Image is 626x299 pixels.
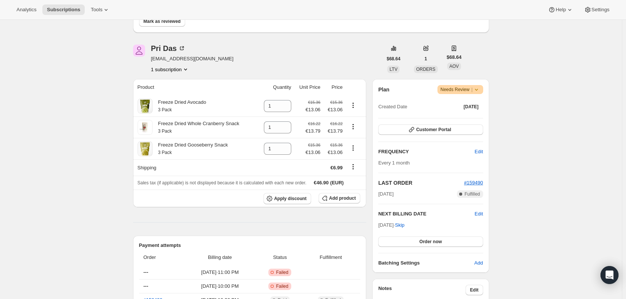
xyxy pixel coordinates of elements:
span: €13.06 [306,106,320,114]
button: Help [544,4,578,15]
span: AOV [449,64,459,69]
span: €13.06 [325,149,343,156]
th: Shipping [133,159,257,176]
span: | [471,87,472,93]
button: Settings [580,4,614,15]
small: 3 Pack [158,107,172,112]
small: €15.36 [308,143,320,147]
span: ORDERS [416,67,435,72]
h2: Payment attempts [139,242,361,249]
button: Customer Portal [378,124,483,135]
button: Tools [86,4,114,15]
span: €13.79 [306,127,320,135]
span: Edit [470,287,479,293]
div: Pri Das [151,45,186,52]
span: €13.06 [306,149,320,156]
span: $68.64 [447,54,462,61]
span: €13.06 [325,106,343,114]
button: Product actions [151,66,189,73]
button: Product actions [347,144,359,152]
span: [DATE] [464,104,479,110]
button: Add [470,257,487,269]
button: Edit [466,285,483,295]
span: Analytics [16,7,36,13]
th: Price [323,79,345,96]
span: Status [259,254,301,261]
div: Freeze Dried Avocado [153,99,206,114]
span: Help [556,7,566,13]
span: Customer Portal [416,127,451,133]
h6: Batching Settings [378,259,474,267]
span: Subscriptions [47,7,80,13]
span: Tools [91,7,102,13]
span: Sales tax (if applicable) is not displayed because it is calculated with each new order. [138,180,307,185]
th: Unit Price [294,79,323,96]
span: [DATE] · 11:00 PM [186,269,254,276]
span: --- [144,283,148,289]
th: Product [133,79,257,96]
span: Needs Review [440,86,480,93]
a: #159490 [464,180,483,185]
small: 3 Pack [158,150,172,155]
th: Order [139,249,184,266]
span: [DATE] [378,190,394,198]
button: Apply discount [264,193,311,204]
span: --- [144,269,148,275]
span: [EMAIL_ADDRESS][DOMAIN_NAME] [151,55,234,63]
button: 1 [420,54,432,64]
button: Analytics [12,4,41,15]
small: €15.36 [330,100,343,105]
span: [DATE] · [378,222,404,228]
span: [DATE] · 10:00 PM [186,283,254,290]
div: Freeze Dried Whole Cranberry Snack [153,120,240,135]
small: 3 Pack [158,129,172,134]
button: Shipping actions [347,163,359,171]
span: €46.90 [314,180,329,185]
span: Fulfilled [464,191,480,197]
span: Pri Das [133,45,145,57]
small: €16.22 [330,121,343,126]
span: Add product [329,195,356,201]
span: Failed [276,269,288,275]
span: Created Date [378,103,407,111]
button: $68.64 [382,54,405,64]
span: Mark as reviewed [144,18,181,24]
img: product img [138,141,153,156]
span: Skip [395,221,404,229]
span: $68.64 [387,56,401,62]
h2: NEXT BILLING DATE [378,210,475,218]
h2: FREQUENCY [378,148,475,155]
span: €6.99 [330,165,343,170]
button: Subscriptions [42,4,85,15]
div: Freeze Dried Gooseberry Snack [153,141,228,156]
span: Billing date [186,254,254,261]
span: (EUR) [329,179,344,187]
button: Mark as reviewed [139,16,185,27]
span: Apply discount [274,196,307,202]
button: [DATE] [459,102,483,112]
button: #159490 [464,179,483,187]
button: Order now [378,236,483,247]
span: Order now [419,239,442,245]
img: product img [138,99,153,114]
span: 1 [425,56,427,62]
th: Quantity [257,79,294,96]
h3: Notes [378,285,466,295]
span: Fulfillment [306,254,356,261]
button: Product actions [347,101,359,109]
button: Edit [475,210,483,218]
h2: LAST ORDER [378,179,464,187]
button: Edit [470,146,487,158]
button: Add product [319,193,360,203]
span: Every 1 month [378,160,410,166]
button: Product actions [347,123,359,131]
span: LTV [389,67,397,72]
span: Add [474,259,483,267]
span: Failed [276,283,288,289]
small: €16.22 [308,121,320,126]
h2: Plan [378,86,389,93]
span: Edit [475,148,483,155]
span: Settings [592,7,610,13]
